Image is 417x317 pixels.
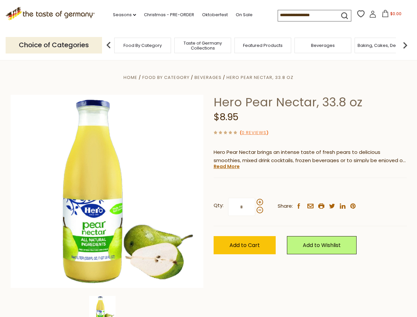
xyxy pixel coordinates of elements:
[240,129,268,136] span: ( )
[278,202,293,210] span: Share:
[11,95,204,288] img: Hero Pear Nectar, 33.8 oz
[214,201,224,210] strong: Qty:
[228,198,255,216] input: Qty:
[358,43,409,48] a: Baking, Cakes, Desserts
[311,43,335,48] a: Beverages
[243,43,283,48] a: Featured Products
[214,236,276,254] button: Add to Cart
[236,11,253,18] a: On Sale
[214,95,407,110] h1: Hero Pear Nectar, 33.8 oz
[287,236,357,254] a: Add to Wishlist
[214,148,407,165] p: Hero Pear Nectar brings an intense taste of fresh pears to delicious smoothies, mixed drink cockt...
[102,39,115,52] img: previous arrow
[144,11,194,18] a: Christmas - PRE-ORDER
[123,74,137,81] a: Home
[242,129,266,136] a: 0 Reviews
[194,74,222,81] a: Beverages
[229,241,260,249] span: Add to Cart
[6,37,102,53] p: Choice of Categories
[214,111,238,123] span: $8.95
[214,163,240,170] a: Read More
[390,11,401,17] span: $0.00
[226,74,294,81] a: Hero Pear Nectar, 33.8 oz
[202,11,228,18] a: Oktoberfest
[176,41,229,51] a: Taste of Germany Collections
[113,11,136,18] a: Seasons
[142,74,190,81] a: Food By Category
[123,43,162,48] a: Food By Category
[399,39,412,52] img: next arrow
[378,10,406,20] button: $0.00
